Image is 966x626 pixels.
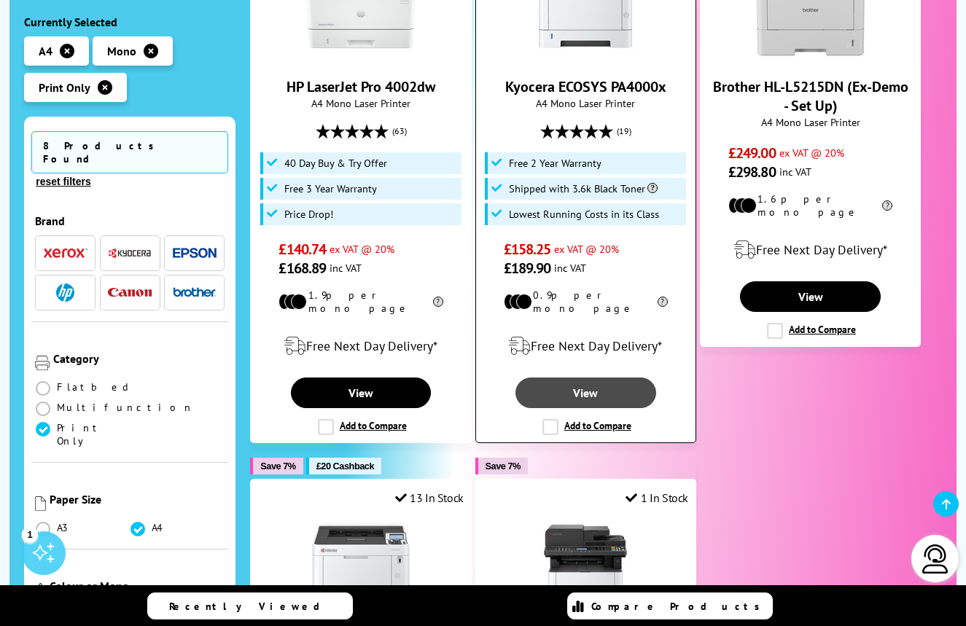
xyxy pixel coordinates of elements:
[306,516,416,625] img: Kyocera ECOSYS PA4500x
[515,377,656,408] a: View
[250,458,303,474] button: Save 7%
[260,461,295,472] span: Save 7%
[740,281,881,312] a: View
[316,461,374,472] span: £20 Cashback
[306,458,381,474] button: £20 Cashback
[708,115,914,129] span: A4 Mono Laser Printer
[39,44,52,58] span: A4
[284,208,333,220] span: Price Drop!
[35,356,50,370] img: Category
[531,51,640,66] a: Kyocera ECOSYS PA4000x
[57,521,70,534] span: A3
[35,583,46,598] img: Colour or Mono
[318,419,407,435] label: Add to Compare
[258,96,464,110] span: A4 Mono Laser Printer
[554,261,586,275] span: inc VAT
[509,157,601,169] span: Free 2 Year Warranty
[168,283,221,302] button: Brother
[486,461,521,472] span: Save 7%
[483,96,689,110] span: A4 Mono Laser Printer
[31,131,228,173] span: 8 Products Found
[504,289,668,315] li: 0.9p per mono page
[284,157,387,169] span: 40 Day Buy & Try Offer
[921,544,950,574] img: user-headset-light.svg
[50,579,225,593] div: Colour or Mono
[169,600,335,613] span: Recently Viewed
[258,326,464,367] div: modal_delivery
[57,380,133,394] span: Flatbed
[554,242,619,256] span: ex VAT @ 20%
[44,249,87,259] img: Xerox
[39,80,90,95] span: Print Only
[509,208,659,220] span: Lowest Running Costs in its Class
[278,289,443,315] li: 1.9p per mono page
[108,288,152,297] img: Canon
[728,192,892,219] li: 1.6p per mono page
[107,44,136,58] span: Mono
[39,243,92,263] button: Xerox
[278,259,326,278] span: £168.89
[728,163,776,181] span: £298.80
[504,259,551,278] span: £189.90
[147,592,353,619] a: Recently Viewed
[35,214,225,228] div: Brand
[284,183,377,195] span: Free 3 Year Warranty
[53,351,225,366] div: Category
[24,15,235,29] div: Currently Selected
[57,421,130,447] span: Print Only
[395,490,464,505] div: 13 In Stock
[330,261,362,275] span: inc VAT
[779,165,811,179] span: inc VAT
[31,175,95,188] button: reset filters
[152,521,165,534] span: A4
[567,592,773,619] a: Compare Products
[392,117,407,145] span: (63)
[505,77,666,96] a: Kyocera ECOSYS PA4000x
[22,526,38,542] div: 1
[173,248,217,259] img: Epson
[542,419,631,435] label: Add to Compare
[617,117,631,145] span: (19)
[287,77,435,96] a: HP LaserJet Pro 4002dw
[591,600,768,613] span: Compare Products
[509,183,658,195] span: Shipped with 3.6k Black Toner
[475,458,528,474] button: Save 7%
[756,51,865,66] a: Brother HL-L5215DN (Ex-Demo - Set Up)
[39,283,92,302] button: HP
[708,230,914,270] div: modal_delivery
[779,146,844,160] span: ex VAT @ 20%
[35,496,46,511] img: Paper Size
[767,323,856,339] label: Add to Compare
[504,240,551,259] span: £158.25
[50,492,225,506] div: Paper Size
[531,516,640,625] img: Kyocera ECOSYS MA4000x (Box Opened)
[713,77,908,115] a: Brother HL-L5215DN (Ex-Demo - Set Up)
[291,377,432,408] a: View
[56,283,74,302] img: HP
[306,51,416,66] a: HP LaserJet Pro 4002dw
[483,326,689,367] div: modal_delivery
[173,287,217,297] img: Brother
[728,144,776,163] span: £249.00
[168,243,221,263] button: Epson
[108,248,152,259] img: Kyocera
[104,283,156,302] button: Canon
[278,240,326,259] span: £140.74
[57,401,194,414] span: Multifunction
[104,243,156,263] button: Kyocera
[330,242,394,256] span: ex VAT @ 20%
[626,490,688,505] div: 1 In Stock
